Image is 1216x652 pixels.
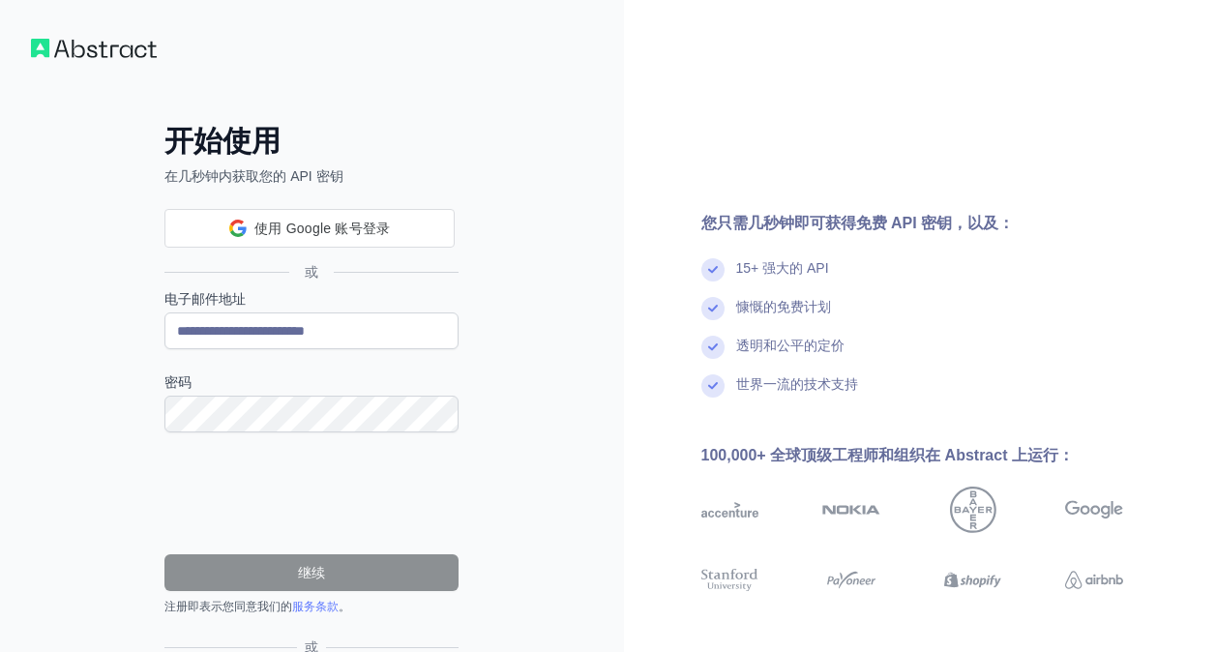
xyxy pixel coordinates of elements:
[164,554,459,591] button: 继续
[289,262,334,282] span: 或
[164,599,459,614] div: 注册即表示您同意我们的 。
[822,487,880,533] img: nokia
[292,600,339,613] a: 服务条款
[736,336,845,374] div: 透明和公平的定价
[701,374,725,398] img: check mark
[164,289,459,309] label: 电子邮件地址
[1065,487,1123,533] img: google
[950,487,996,533] img: bayer
[736,297,831,336] div: 慷慨的免费计划
[164,166,459,186] p: 在几秒钟内获取您的 API 密钥
[701,258,725,282] img: check mark
[944,566,1002,595] img: shopify
[164,209,455,248] div: 使用 Google 账号登录
[736,374,858,413] div: 世界一流的技术支持
[701,297,725,320] img: check mark
[701,336,725,359] img: check mark
[701,566,759,595] img: stanford university
[31,39,157,58] img: Workflow
[164,456,459,531] iframe: reCAPTCHA
[701,444,1186,467] div: 100,000+ 全球顶级工程师和组织在 Abstract 上运行：
[1065,566,1123,595] img: airbnb
[822,566,880,595] img: payoneer
[701,487,759,533] img: accenture
[254,219,390,239] span: 使用 Google 账号登录
[701,212,1186,235] div: 您只需几秒钟即可获得免费 API 密钥，以及：
[164,372,459,392] label: 密码
[164,124,459,159] h2: 开始使用
[736,258,829,297] div: 15+ 强大的 API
